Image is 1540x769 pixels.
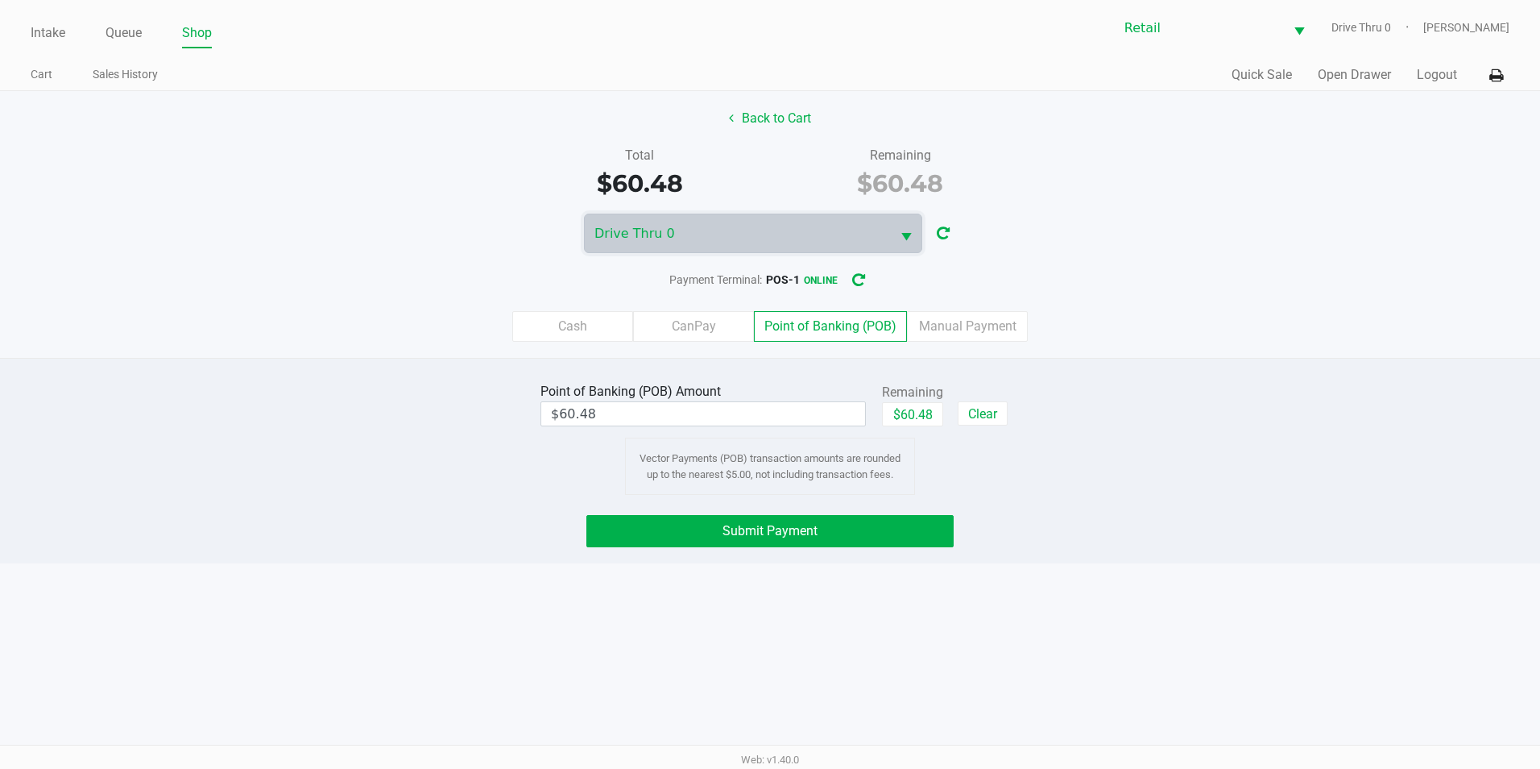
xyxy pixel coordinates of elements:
[182,22,212,44] a: Shop
[718,103,822,134] button: Back to Cart
[958,401,1008,426] button: Clear
[633,311,754,342] label: CanPay
[882,383,943,402] div: Remaining
[766,273,800,286] span: POS-1
[669,273,762,286] span: Payment Terminal:
[754,311,907,342] label: Point of Banking (POB)
[882,402,943,426] button: $60.48
[782,146,1019,165] div: Remaining
[722,523,818,538] span: Submit Payment
[594,224,881,243] span: Drive Thru 0
[93,64,158,85] a: Sales History
[540,382,727,401] div: Point of Banking (POB) Amount
[804,275,838,286] span: online
[1284,9,1314,47] button: Select
[907,311,1028,342] label: Manual Payment
[1318,65,1391,85] button: Open Drawer
[586,515,954,547] button: Submit Payment
[31,64,52,85] a: Cart
[1417,65,1457,85] button: Logout
[1124,19,1274,38] span: Retail
[1232,65,1292,85] button: Quick Sale
[521,165,758,202] div: $60.48
[741,754,799,766] span: Web: v1.40.0
[782,165,1019,202] div: $60.48
[31,22,65,44] a: Intake
[625,438,915,495] div: Vector Payments (POB) transaction amounts are rounded up to the nearest $5.00, not including tran...
[1331,19,1423,36] span: Drive Thru 0
[106,22,142,44] a: Queue
[521,146,758,165] div: Total
[891,214,921,252] button: Select
[1423,19,1509,36] span: [PERSON_NAME]
[512,311,633,342] label: Cash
